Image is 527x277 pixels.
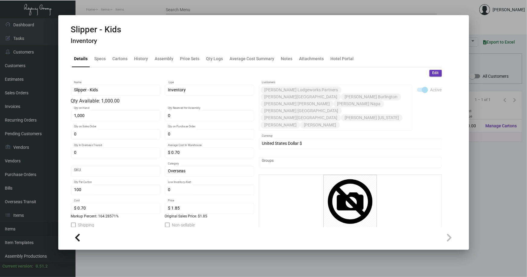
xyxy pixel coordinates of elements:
[333,100,384,107] mat-chip: [PERSON_NAME] Napa
[36,263,48,269] div: 0.51.2
[331,56,354,62] div: Hotel Portal
[113,56,128,62] div: Cartons
[429,70,442,77] button: Edit
[432,70,439,76] span: Edit
[71,24,121,35] h2: Slipper - Kids
[78,221,95,229] span: Shipping
[261,100,333,107] mat-chip: [PERSON_NAME] [PERSON_NAME]
[95,56,106,62] div: Specs
[206,56,223,62] div: Qty Logs
[261,86,342,93] mat-chip: [PERSON_NAME] Lodgeworks Partners
[2,263,33,269] div: Current version:
[230,56,275,62] div: Average Cost Summary
[430,86,442,93] span: Active
[341,114,403,121] mat-chip: [PERSON_NAME] [US_STATE]
[261,114,341,121] mat-chip: [PERSON_NAME][GEOGRAPHIC_DATA]
[172,221,195,229] span: Non-sellable
[262,160,439,165] input: Add new..
[341,122,409,127] input: Add new..
[71,97,254,105] div: Qty Available: 1,000.00
[261,107,342,114] mat-chip: [PERSON_NAME] [GEOGRAPHIC_DATA]
[281,56,293,62] div: Notes
[299,56,324,62] div: Attachments
[155,56,174,62] div: Assembly
[261,93,341,100] mat-chip: [PERSON_NAME][GEOGRAPHIC_DATA]
[74,56,88,62] div: Details
[341,93,401,100] mat-chip: [PERSON_NAME] Burlington
[261,122,300,129] mat-chip: [PERSON_NAME]
[300,122,340,129] mat-chip: [PERSON_NAME]
[180,56,200,62] div: Price Sets
[71,37,121,45] h4: Inventory
[134,56,148,62] div: History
